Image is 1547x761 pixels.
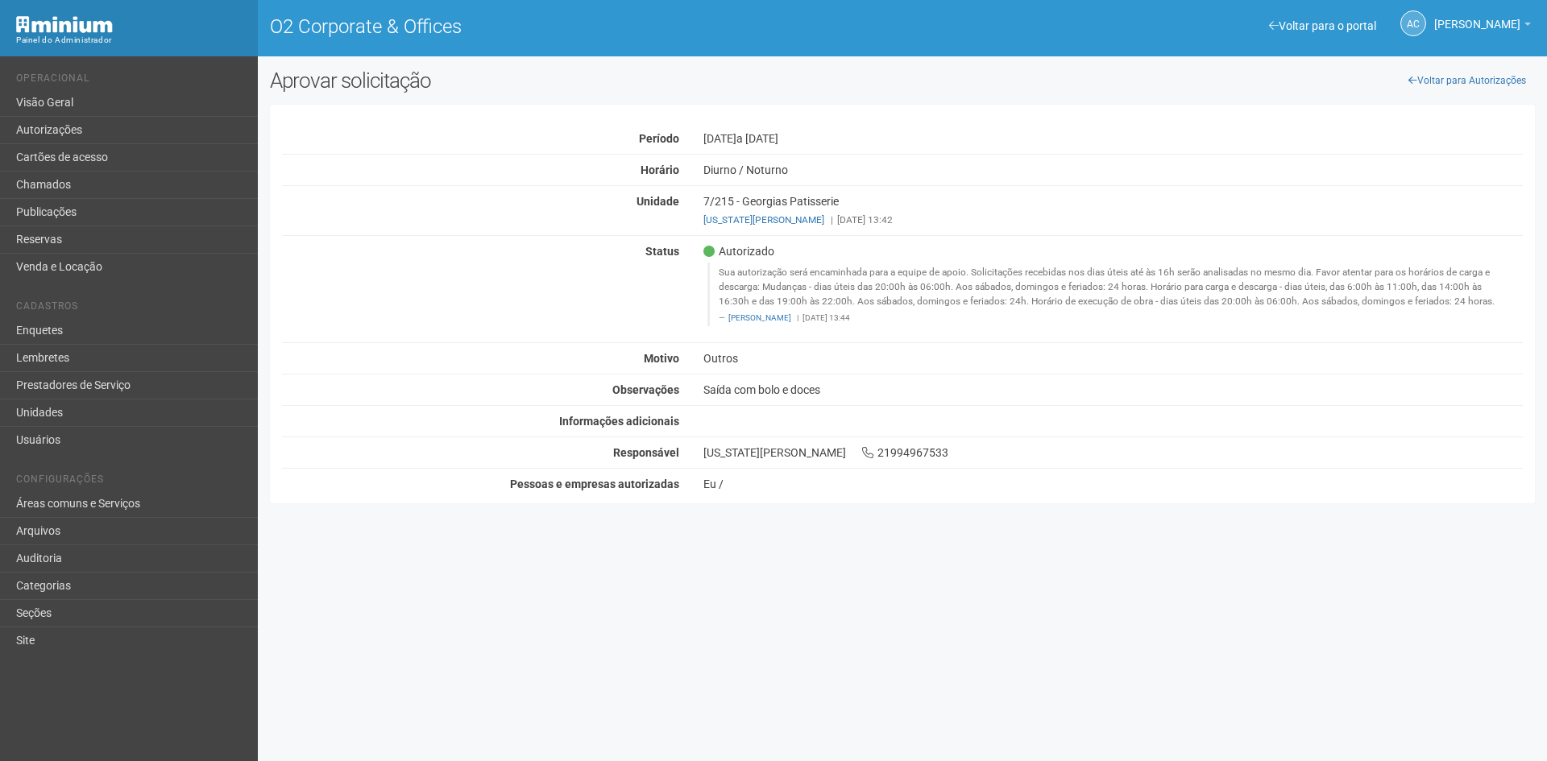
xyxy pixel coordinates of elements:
[703,214,824,225] a: [US_STATE][PERSON_NAME]
[736,132,778,145] span: a [DATE]
[1434,20,1531,33] a: [PERSON_NAME]
[1400,68,1535,93] a: Voltar para Autorizações
[559,415,679,428] strong: Informações adicionais
[270,16,890,37] h1: O2 Corporate & Offices
[645,245,679,258] strong: Status
[613,446,679,459] strong: Responsável
[691,131,1535,146] div: [DATE]
[612,383,679,396] strong: Observações
[510,478,679,490] strong: Pessoas e empresas autorizadas
[728,313,791,322] a: [PERSON_NAME]
[1269,19,1376,32] a: Voltar para o portal
[16,16,113,33] img: Minium
[16,474,246,490] li: Configurações
[703,244,774,258] span: Autorizado
[691,383,1535,397] div: Saída com bolo e doces
[639,132,679,145] strong: Período
[691,445,1535,460] div: [US_STATE][PERSON_NAME] 21994967533
[16,300,246,317] li: Cadastros
[270,68,890,93] h2: Aprovar solicitação
[1400,10,1426,36] a: AC
[797,313,798,322] span: |
[719,312,1514,324] footer: [DATE] 13:44
[1434,2,1520,31] span: Ana Carla de Carvalho Silva
[637,195,679,208] strong: Unidade
[691,194,1535,227] div: 7/215 - Georgias Patisserie
[644,352,679,365] strong: Motivo
[691,351,1535,366] div: Outros
[831,214,833,225] span: |
[707,263,1523,326] blockquote: Sua autorização será encaminhada para a equipe de apoio. Solicitações recebidas nos dias úteis at...
[703,477,1523,491] div: Eu /
[641,163,679,176] strong: Horário
[691,163,1535,177] div: Diurno / Noturno
[703,213,1523,227] div: [DATE] 13:42
[16,33,246,48] div: Painel do Administrador
[16,72,246,89] li: Operacional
